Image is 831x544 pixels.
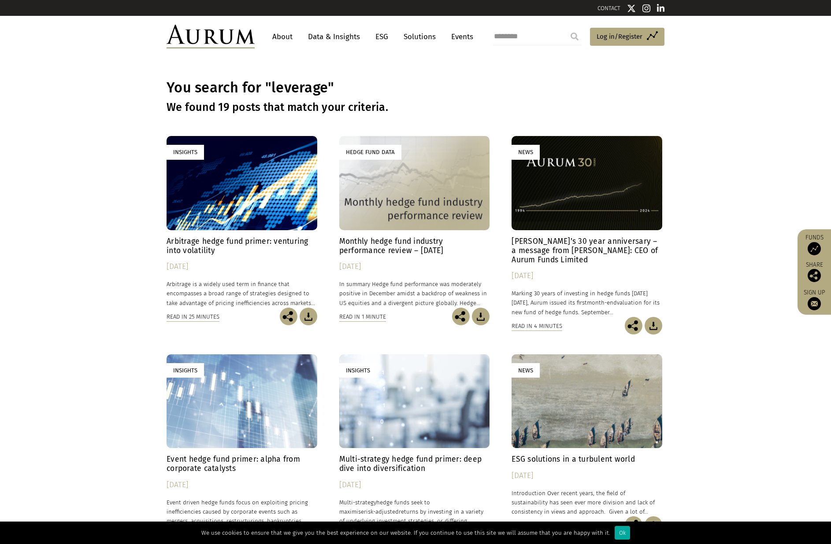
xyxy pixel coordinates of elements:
[512,321,562,331] div: Read in 4 minutes
[167,136,317,307] a: Insights Arbitrage hedge fund primer: venturing into volatility [DATE] Arbitrage is a widely used...
[472,308,490,325] img: Download Article
[802,262,827,282] div: Share
[597,5,620,11] a: CONTACT
[808,269,821,282] img: Share this post
[512,489,662,516] p: Introduction Over recent years, the field of sustainability has seen ever more division and lack ...
[625,516,642,534] img: Share this post
[645,516,662,534] img: Download Article
[597,31,642,42] span: Log in/Register
[808,297,821,310] img: Sign up to our newsletter
[339,499,376,506] span: Multi-strategy
[802,234,827,255] a: Funds
[339,312,386,322] div: Read in 1 minute
[339,363,377,378] div: Insights
[167,25,255,48] img: Aurum
[512,237,662,265] h4: [PERSON_NAME]’s 30 year anniversary – a message from [PERSON_NAME]: CEO of Aurum Funds Limited
[512,470,662,482] div: [DATE]
[167,498,317,526] p: Event driven hedge funds focus on exploiting pricing inefficiencies caused by corporate events su...
[590,28,664,46] a: Log in/Register
[304,29,364,45] a: Data & Insights
[167,455,317,473] h4: Event hedge fund primer: alpha from corporate catalysts
[615,526,630,540] div: Ok
[371,29,393,45] a: ESG
[625,317,642,334] img: Share this post
[300,308,317,325] img: Download Article
[339,261,490,273] div: [DATE]
[399,29,440,45] a: Solutions
[339,354,490,526] a: Insights Multi-strategy hedge fund primer: deep dive into diversification [DATE] Multi-strategyhe...
[642,4,650,13] img: Instagram icon
[167,101,664,114] h3: We found 19 posts that match your criteria.
[268,29,297,45] a: About
[167,279,317,307] p: Arbitrage is a widely used term in finance that encompasses a broad range of strategies designed ...
[657,4,665,13] img: Linkedin icon
[167,479,317,491] div: [DATE]
[587,299,617,306] span: month-end
[512,270,662,282] div: [DATE]
[339,479,490,491] div: [DATE]
[167,145,204,159] div: Insights
[512,136,662,316] a: News [PERSON_NAME]’s 30 year anniversary – a message from [PERSON_NAME]: CEO of Aurum Funds Limit...
[802,289,827,310] a: Sign up
[447,29,473,45] a: Events
[339,237,490,255] h4: Monthly hedge fund industry performance review – [DATE]
[167,261,317,273] div: [DATE]
[339,136,490,307] a: Hedge Fund Data Monthly hedge fund industry performance review – [DATE] [DATE] In summary Hedge f...
[452,308,470,325] img: Share this post
[566,28,583,45] input: Submit
[512,354,662,516] a: News ESG solutions in a turbulent world [DATE] Introduction Over recent years, the field of susta...
[167,354,317,526] a: Insights Event hedge fund primer: alpha from corporate catalysts [DATE] Event driven hedge funds ...
[339,145,401,159] div: Hedge Fund Data
[167,79,664,96] h1: You search for "leverage"
[167,363,204,378] div: Insights
[167,312,219,322] div: Read in 25 minutes
[339,498,490,526] p: hedge funds seek to maximise returns by investing in a variety of underlying investment strategie...
[512,363,540,378] div: News
[339,279,490,307] p: In summary Hedge fund performance was moderately positive in December amidst a backdrop of weakne...
[280,308,297,325] img: Share this post
[512,455,662,464] h4: ESG solutions in a turbulent world
[339,455,490,473] h4: Multi-strategy hedge fund primer: deep dive into diversification
[512,145,540,159] div: News
[512,289,662,316] p: Marking 30 years of investing in hedge funds [DATE] [DATE], Aurum issued its first valuation for ...
[364,508,399,515] span: risk-adjusted
[167,237,317,255] h4: Arbitrage hedge fund primer: venturing into volatility
[808,242,821,255] img: Access Funds
[512,521,564,530] div: Read in 25 minutes
[627,4,636,13] img: Twitter icon
[645,317,662,334] img: Download Article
